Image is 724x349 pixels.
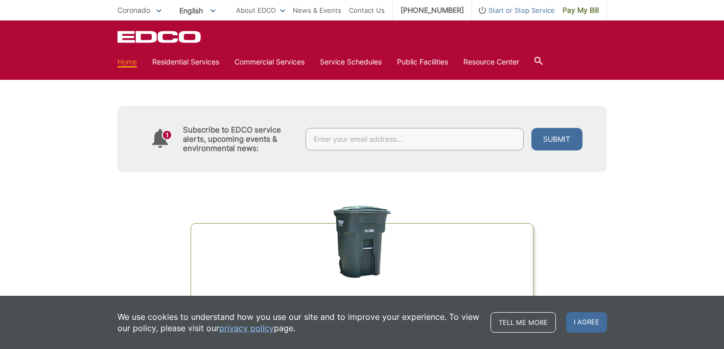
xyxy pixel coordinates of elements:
span: Coronado [118,6,150,14]
h4: Subscribe to EDCO service alerts, upcoming events & environmental news: [183,125,295,153]
p: We use cookies to understand how you use our site and to improve your experience. To view our pol... [118,311,480,334]
a: Home [118,56,137,68]
span: I agree [566,312,607,333]
a: Service Schedules [320,56,382,68]
a: Resource Center [463,56,519,68]
a: News & Events [293,5,341,16]
button: Submit [531,128,582,150]
a: About EDCO [236,5,285,16]
a: Residential Services [152,56,219,68]
a: Contact Us [349,5,385,16]
a: privacy policy [219,322,274,334]
span: English [172,2,223,19]
input: Enter your email address... [306,128,524,150]
a: EDCD logo. Return to the homepage. [118,31,202,43]
a: Public Facilities [397,56,448,68]
span: Pay My Bill [563,5,599,16]
a: Commercial Services [235,56,305,68]
a: Tell me more [491,312,556,333]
